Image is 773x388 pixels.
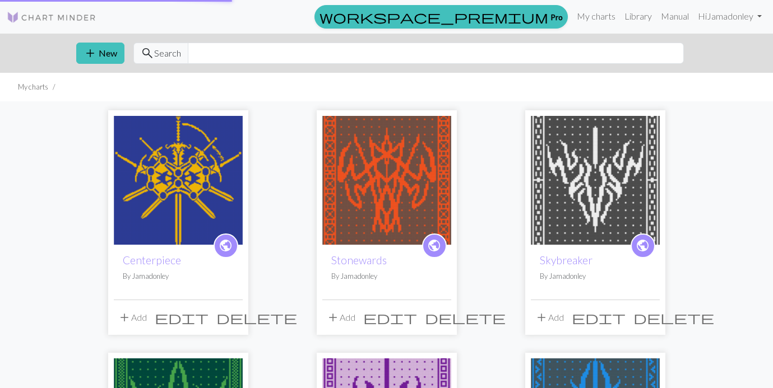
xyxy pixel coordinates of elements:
[422,233,447,258] a: public
[331,271,442,282] p: By Jamadonley
[531,307,568,328] button: Add
[314,5,568,29] a: Pro
[141,45,154,61] span: search
[320,9,548,25] span: workspace_premium
[631,233,655,258] a: public
[425,310,506,325] span: delete
[155,310,209,325] span: edit
[427,237,441,254] span: public
[114,116,243,245] img: Centerpiece
[572,5,620,27] a: My charts
[123,271,234,282] p: By Jamadonley
[572,310,626,325] span: edit
[421,307,510,328] button: Delete
[76,43,124,64] button: New
[359,307,421,328] button: Edit
[114,174,243,184] a: Centerpiece
[656,5,693,27] a: Manual
[219,237,233,254] span: public
[540,271,651,282] p: By Jamadonley
[620,5,656,27] a: Library
[322,307,359,328] button: Add
[629,307,718,328] button: Delete
[540,254,593,267] a: Skybreaker
[535,310,548,325] span: add
[636,235,650,257] i: public
[331,254,387,267] a: Stonewards
[214,233,238,258] a: public
[216,310,297,325] span: delete
[693,5,766,27] a: HiJamadonley
[7,11,96,24] img: Logo
[363,311,417,324] i: Edit
[154,46,181,60] span: Search
[636,237,650,254] span: public
[427,235,441,257] i: public
[114,307,151,328] button: Add
[572,311,626,324] i: Edit
[568,307,629,328] button: Edit
[363,310,417,325] span: edit
[633,310,714,325] span: delete
[123,254,181,267] a: Centerpiece
[18,82,48,92] li: My charts
[322,174,451,184] a: Stonewards
[84,45,97,61] span: add
[155,311,209,324] i: Edit
[118,310,131,325] span: add
[531,174,660,184] a: Skybreaker
[326,310,340,325] span: add
[151,307,212,328] button: Edit
[212,307,301,328] button: Delete
[531,116,660,245] img: Skybreaker
[322,116,451,245] img: Stonewards
[219,235,233,257] i: public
